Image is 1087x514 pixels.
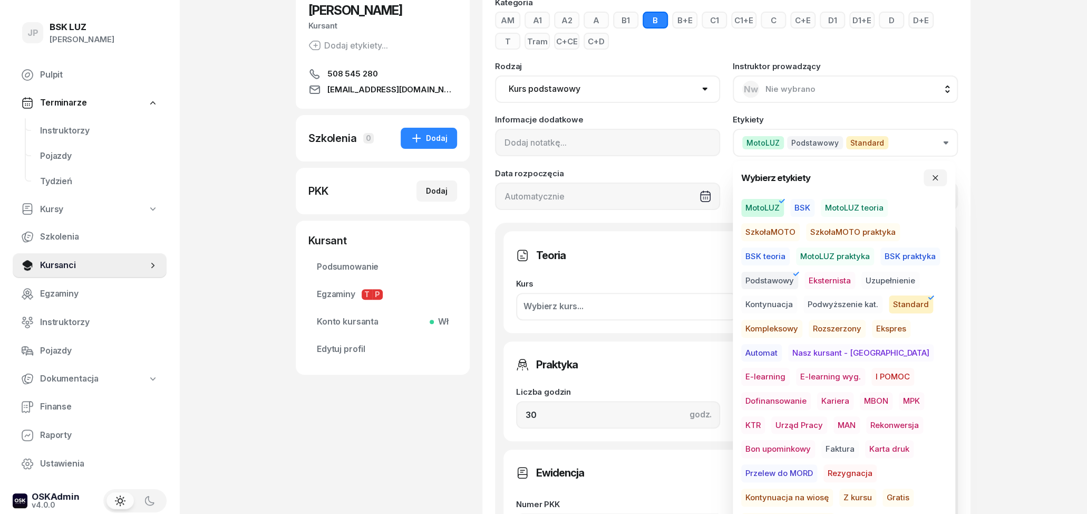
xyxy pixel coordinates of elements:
[32,501,80,509] div: v4.0.0
[861,272,919,290] button: Uzupełnienie
[796,248,874,265] button: MotoLUZ praktyka
[554,12,579,28] button: A2
[40,230,158,244] span: Szkolenia
[833,416,860,434] button: MAN
[525,33,550,50] button: Tram
[741,489,833,507] button: Kontynuacja na wiosę
[741,272,798,290] button: Podstawowy
[495,33,520,50] button: T
[40,429,158,442] span: Raporty
[32,118,167,144] a: Instruktorzy
[733,129,958,157] button: MotoLUZPodstawowyStandard
[308,337,457,362] a: Edytuj profil
[839,489,876,507] button: Z kursu
[13,493,27,508] img: logo-xs-dark@2x.png
[889,296,933,313] button: Standard
[741,320,802,338] button: Kompleksowy
[13,224,167,250] a: Szkolenia
[308,233,457,248] div: Kursant
[803,296,882,313] button: Podwyższenie kat.
[308,19,457,33] div: Kursant
[317,288,449,301] span: Egzaminy
[13,367,167,391] a: Dokumentacja
[744,85,758,94] span: Nw
[731,12,756,28] button: C1+E
[13,451,167,477] a: Ustawienia
[804,272,855,290] button: Eksternista
[40,400,158,414] span: Finanse
[908,12,934,28] button: D+E
[765,84,816,94] span: Nie wybrano
[410,132,448,145] div: Dodaj
[821,440,859,458] button: Faktura
[536,464,584,481] h3: Ewidencja
[846,136,888,149] span: Standard
[13,281,167,307] a: Egzaminy
[308,3,402,18] span: [PERSON_NAME]
[882,489,914,507] span: Gratis
[40,96,86,110] span: Terminarze
[806,223,900,241] button: SzkołaMOTO praktyka
[741,199,784,217] span: MotoLUZ
[40,175,158,188] span: Tydzień
[790,199,814,217] span: BSK
[849,12,875,28] button: D1+E
[27,28,38,37] span: JP
[40,203,63,216] span: Kursy
[308,254,457,280] a: Podsumowanie
[866,416,923,434] button: Rekonwersja
[40,124,158,138] span: Instruktorzy
[536,356,578,373] h3: Praktyka
[821,199,888,217] button: MotoLUZ teoria
[899,392,924,410] button: MPK
[741,416,765,434] button: KTR
[13,423,167,448] a: Raporty
[40,457,158,471] span: Ustawienia
[796,368,865,386] button: E-learning wyg.
[40,259,148,272] span: Kursanci
[308,39,388,52] button: Dodaj etykiety...
[771,416,827,434] span: Urząd Pracy
[401,128,457,149] button: Dodaj
[672,12,697,28] button: B+E
[13,310,167,335] a: Instruktorzy
[363,133,374,144] span: 0
[741,223,800,241] button: SzkołaMOTO
[525,12,550,28] button: A1
[32,169,167,194] a: Tydzień
[327,68,377,80] span: 508 545 280
[865,440,914,458] button: Karta druk
[327,83,457,96] span: [EMAIL_ADDRESS][DOMAIN_NAME]
[40,316,158,329] span: Instruktorzy
[516,401,720,429] input: 0
[741,344,782,362] span: Automat
[880,248,940,265] button: BSK praktyka
[702,12,727,28] button: C1
[308,131,357,146] div: Szkolenia
[879,12,904,28] button: D
[40,149,158,163] span: Pojazdy
[308,309,457,335] a: Konto kursantaWł
[823,464,877,482] span: Rezygnacja
[317,315,449,329] span: Konto kursanta
[536,247,566,264] h3: Teoria
[817,392,853,410] button: Kariera
[741,296,797,313] button: Kontynuacja
[13,62,167,88] a: Pulpit
[741,392,811,410] button: Dofinansowanie
[308,68,457,80] a: 508 545 280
